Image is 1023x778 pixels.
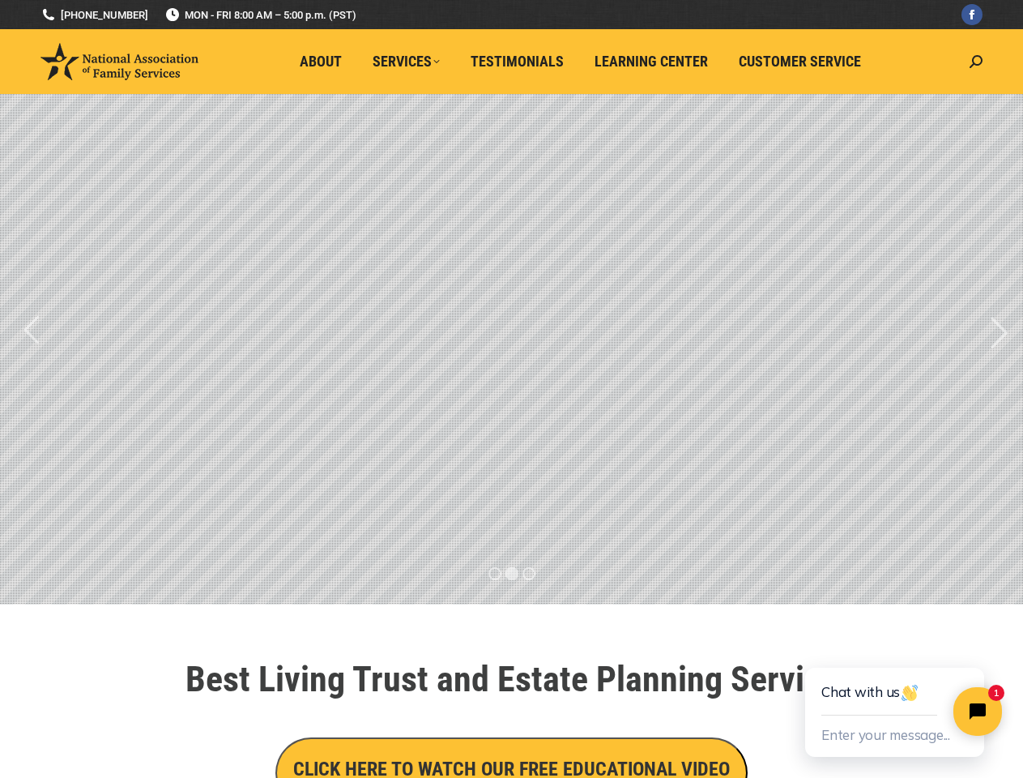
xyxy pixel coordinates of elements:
[288,46,353,77] a: About
[727,46,872,77] a: Customer Service
[58,661,965,697] h1: Best Living Trust and Estate Planning Service
[459,46,575,77] a: Testimonials
[40,43,198,80] img: National Association of Family Services
[595,53,708,71] span: Learning Center
[40,7,148,23] a: [PHONE_NUMBER]
[771,616,1023,778] iframe: Tidio Chat
[471,53,564,71] span: Testimonials
[961,4,983,25] a: Facebook page opens in new window
[300,53,342,71] span: About
[739,53,861,71] span: Customer Service
[373,53,440,71] span: Services
[164,7,356,23] span: MON - FRI 8:00 AM – 5:00 p.m. (PST)
[583,46,719,77] a: Learning Center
